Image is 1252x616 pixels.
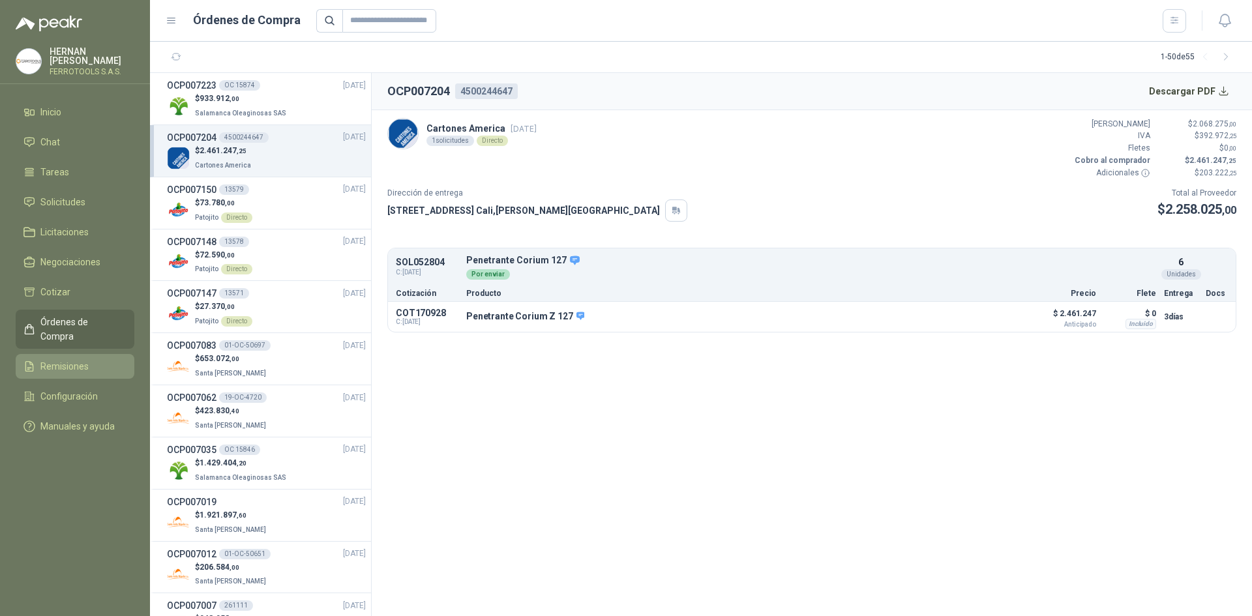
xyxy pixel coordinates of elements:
h3: OCP007035 [167,443,216,457]
a: Licitaciones [16,220,134,244]
p: COT170928 [396,308,458,318]
div: 13579 [219,184,249,195]
h3: OCP007012 [167,547,216,561]
p: $ [195,301,252,313]
span: ,00 [230,95,239,102]
span: Cotizar [40,285,70,299]
div: 13571 [219,288,249,299]
div: Directo [221,264,252,274]
p: $ [1158,130,1236,142]
span: 1.429.404 [200,458,246,467]
img: Company Logo [388,119,418,149]
span: ,40 [230,407,239,415]
h3: OCP007083 [167,338,216,353]
p: 6 [1178,255,1184,269]
a: Manuales y ayuda [16,414,134,439]
p: $ [195,145,254,157]
span: 73.780 [200,198,235,207]
h3: OCP007019 [167,495,216,509]
div: 01-OC-50697 [219,340,271,351]
span: 0 [1224,143,1236,153]
div: Directo [477,136,508,146]
p: [STREET_ADDRESS] Cali , [PERSON_NAME][GEOGRAPHIC_DATA] [387,203,660,218]
div: Directo [221,316,252,327]
p: $ [195,249,252,261]
h3: OCP007223 [167,78,216,93]
h3: OCP007147 [167,286,216,301]
img: Company Logo [167,459,190,482]
p: Entrega [1164,289,1198,297]
a: OCP00708301-OC-50697[DATE] Company Logo$653.072,00Santa [PERSON_NAME] [167,338,366,379]
p: Cobro al comprador [1072,154,1150,167]
span: Patojito [195,265,218,272]
div: 1 - 50 de 55 [1161,47,1236,68]
span: 2.258.025 [1165,201,1236,217]
p: SOL052804 [396,257,458,267]
span: Anticipado [1031,321,1096,328]
img: Company Logo [167,511,190,534]
p: Fletes [1072,142,1150,154]
span: 72.590 [200,250,235,259]
div: OC 15846 [219,445,260,455]
span: 392.972 [1199,131,1236,140]
span: Santa [PERSON_NAME] [195,526,266,533]
span: C: [DATE] [396,318,458,326]
a: Cotizar [16,280,134,304]
p: $ [195,509,269,521]
p: Total al Proveedor [1157,187,1236,199]
h2: OCP007204 [387,82,450,100]
span: Cartones America [195,162,251,169]
a: Tareas [16,160,134,184]
p: Precio [1031,289,1096,297]
h3: OCP007204 [167,130,216,145]
div: 4500244647 [455,83,518,99]
p: $ [1158,154,1236,167]
div: Unidades [1161,269,1201,280]
a: Órdenes de Compra [16,310,134,349]
span: Negociaciones [40,255,100,269]
p: FERROTOOLS S.A.S. [50,68,134,76]
h1: Órdenes de Compra [193,11,301,29]
span: Patojito [195,317,218,325]
p: $ [1158,118,1236,130]
span: Solicitudes [40,195,85,209]
span: ,25 [1229,132,1236,139]
p: Cartones America [426,121,537,136]
img: Company Logo [167,95,190,117]
a: OCP007035OC 15846[DATE] Company Logo$1.429.404,20Salamanca Oleaginosas SAS [167,443,366,484]
p: Docs [1206,289,1228,297]
a: OCP00706219-OC-4720[DATE] Company Logo$423.830,40Santa [PERSON_NAME] [167,390,366,432]
span: Salamanca Oleaginosas SAS [195,110,286,117]
div: 19-OC-4720 [219,392,267,403]
p: 3 días [1164,309,1198,325]
span: [DATE] [343,600,366,612]
span: ,00 [1222,204,1236,216]
a: OCP00715013579[DATE] Company Logo$73.780,00PatojitoDirecto [167,183,366,224]
p: Producto [466,289,1023,297]
span: [DATE] [343,80,366,92]
span: ,00 [225,252,235,259]
img: Company Logo [167,199,190,222]
button: Descargar PDF [1142,78,1237,104]
p: $ [1158,167,1236,179]
p: Adicionales [1072,167,1150,179]
span: ,60 [237,512,246,519]
span: 2.068.275 [1193,119,1236,128]
span: Órdenes de Compra [40,315,122,344]
span: 423.830 [200,406,239,415]
a: Solicitudes [16,190,134,214]
span: ,25 [237,147,246,154]
a: Negociaciones [16,250,134,274]
div: OC 15874 [219,80,260,91]
span: [DATE] [343,443,366,456]
p: $ [195,93,289,105]
span: ,00 [1229,145,1236,152]
span: 206.584 [200,563,239,572]
span: 2.461.247 [1189,156,1236,165]
h3: OCP007007 [167,598,216,613]
span: Configuración [40,389,98,403]
span: 203.222 [1199,168,1236,177]
span: [DATE] [343,340,366,352]
p: $ [1158,142,1236,154]
p: HERNAN [PERSON_NAME] [50,47,134,65]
